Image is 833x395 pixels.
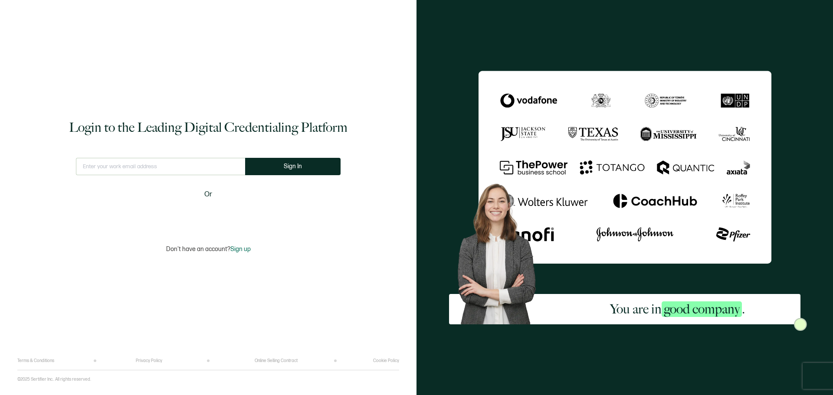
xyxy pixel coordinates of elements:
h1: Login to the Leading Digital Credentialing Platform [69,119,348,136]
input: Enter your work email address [76,158,245,175]
span: good company [662,301,742,317]
button: Sign In [245,158,341,175]
span: Sign up [230,245,251,253]
p: ©2025 Sertifier Inc.. All rights reserved. [17,377,91,382]
a: Cookie Policy [373,358,399,363]
img: Sertifier Login - You are in <span class="strong-h">good company</span>. [479,71,771,264]
iframe: Sign in with Google Button [154,206,262,225]
a: Online Selling Contract [255,358,298,363]
a: Privacy Policy [136,358,162,363]
span: Sign In [284,163,302,170]
h2: You are in . [610,300,745,318]
span: Or [204,189,212,200]
img: Sertifier Login [794,318,807,331]
p: Don't have an account? [166,245,251,253]
img: Sertifier Login - You are in <span class="strong-h">good company</span>. Hero [449,176,554,324]
a: Terms & Conditions [17,358,54,363]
